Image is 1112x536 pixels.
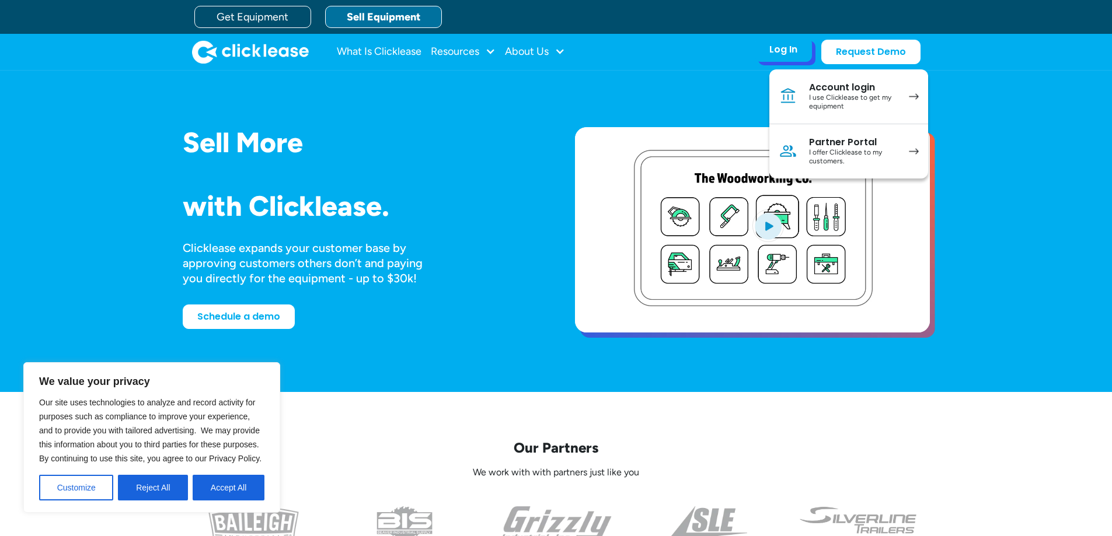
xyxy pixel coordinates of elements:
[192,40,309,64] a: home
[821,40,921,64] a: Request Demo
[909,93,919,100] img: arrow
[192,40,309,64] img: Clicklease logo
[193,475,264,500] button: Accept All
[809,148,897,166] div: I offer Clicklease to my customers.
[909,148,919,155] img: arrow
[183,240,444,286] div: Clicklease expands your customer base by approving customers others don’t and paying you directly...
[809,93,897,111] div: I use Clicklease to get my equipment
[505,40,565,64] div: About Us
[39,374,264,388] p: We value your privacy
[809,82,897,93] div: Account login
[194,6,311,28] a: Get Equipment
[779,87,797,106] img: Bank icon
[769,124,928,178] a: Partner PortalI offer Clicklease to my customers.
[809,136,897,148] div: Partner Portal
[752,209,784,242] img: Blue play button logo on a light blue circular background
[118,475,188,500] button: Reject All
[431,40,496,64] div: Resources
[39,398,262,463] span: Our site uses technologies to analyze and record activity for purposes such as compliance to impr...
[769,69,928,178] nav: Log In
[23,362,280,513] div: We value your privacy
[769,44,797,55] div: Log In
[769,69,928,124] a: Account loginI use Clicklease to get my equipment
[325,6,442,28] a: Sell Equipment
[337,40,421,64] a: What Is Clicklease
[575,127,930,332] a: open lightbox
[183,467,930,479] p: We work with with partners just like you
[183,439,930,457] p: Our Partners
[183,191,538,222] h1: with Clicklease.
[183,127,538,158] h1: Sell More
[779,142,797,160] img: Person icon
[39,475,113,500] button: Customize
[183,304,295,329] a: Schedule a demo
